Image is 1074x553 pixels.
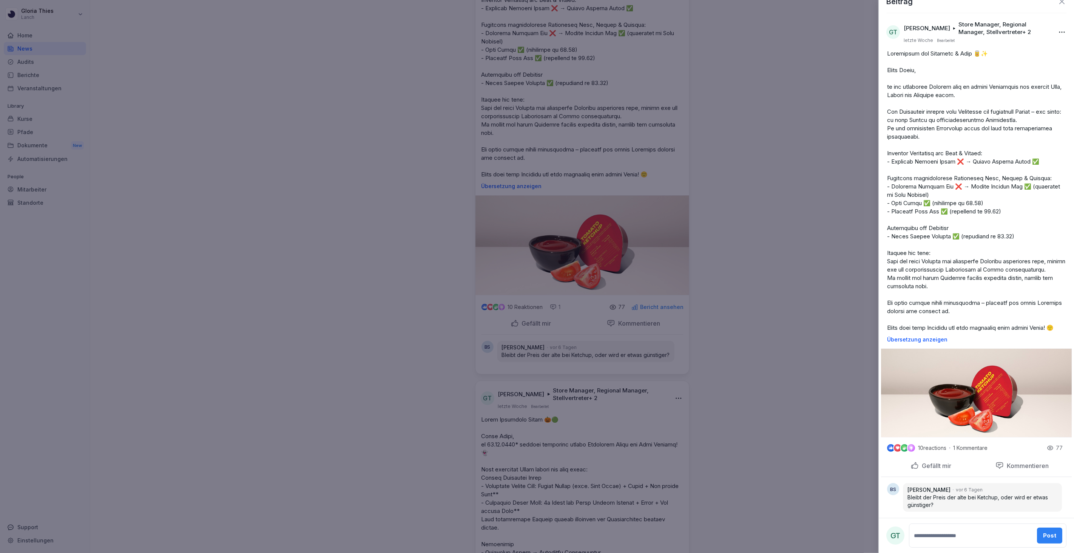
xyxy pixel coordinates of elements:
p: [PERSON_NAME] [904,25,950,32]
p: Store Manager, Regional Manager, Stellvertreter + 2 [958,21,1050,36]
div: Post [1043,531,1056,540]
div: BS [887,483,899,495]
p: 1 Kommentare [953,445,995,451]
p: 77 [1056,444,1063,452]
div: GT [886,527,904,545]
div: GT [886,25,900,39]
img: rcrpowxura5uzvc8pugthsa9.png [881,349,1072,437]
button: Post [1037,528,1062,544]
p: [PERSON_NAME] [907,486,951,494]
p: vor 6 Tagen [956,487,983,493]
p: Bleibt der Preis der alte bei Ketchup, oder wird er etwas günstiger? [907,494,1057,509]
p: letzte Woche [904,37,933,43]
p: Loremipsum dol Sitametc & Adip 🥫✨ Elits Doeiu, te inc utlaboree Dolorem aliq en admini Veniamquis... [887,49,1066,332]
p: Übersetzung anzeigen [887,337,1066,343]
p: 10 reactions [918,445,946,451]
p: Bearbeitet [937,37,955,43]
p: Gefällt mir [919,462,951,470]
p: Kommentieren [1004,462,1049,470]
